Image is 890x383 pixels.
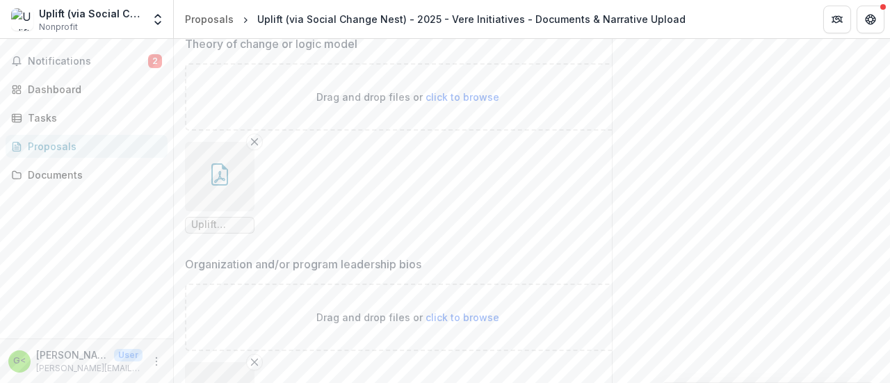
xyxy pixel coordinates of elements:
[6,50,168,72] button: Notifications2
[28,82,156,97] div: Dashboard
[316,90,499,104] p: Drag and drop files or
[857,6,884,33] button: Get Help
[36,348,108,362] p: [PERSON_NAME] <[PERSON_NAME][EMAIL_ADDRESS][DOMAIN_NAME]>
[179,9,691,29] nav: breadcrumb
[246,354,263,370] button: Remove File
[11,8,33,31] img: Uplift (via Social Change Nest)
[823,6,851,33] button: Partners
[13,357,26,366] div: Graham Banton <graham@upliftuk.org>
[185,12,234,26] div: Proposals
[257,12,686,26] div: Uplift (via Social Change Nest) - 2025 - Vere Initiatives - Documents & Narrative Upload
[39,6,143,21] div: Uplift (via Social Change Nest)
[426,311,499,323] span: click to browse
[191,219,248,231] span: Uplift 2024-26 Strategy and Theory of Change.docx.pdf
[28,139,156,154] div: Proposals
[36,362,143,375] p: [PERSON_NAME][EMAIL_ADDRESS][DOMAIN_NAME]
[6,163,168,186] a: Documents
[6,78,168,101] a: Dashboard
[28,168,156,182] div: Documents
[28,56,148,67] span: Notifications
[426,91,499,103] span: click to browse
[316,310,499,325] p: Drag and drop files or
[179,9,239,29] a: Proposals
[28,111,156,125] div: Tasks
[148,353,165,370] button: More
[246,133,263,150] button: Remove File
[148,6,168,33] button: Open entity switcher
[185,256,421,272] p: Organization and/or program leadership bios
[6,135,168,158] a: Proposals
[185,142,254,234] div: Remove FileUplift 2024-26 Strategy and Theory of Change.docx.pdf
[185,35,357,52] p: Theory of change or logic model
[6,106,168,129] a: Tasks
[39,21,78,33] span: Nonprofit
[148,54,162,68] span: 2
[114,349,143,361] p: User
